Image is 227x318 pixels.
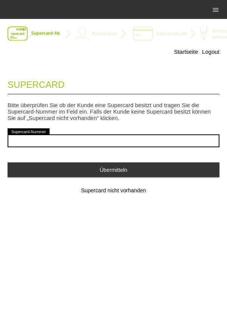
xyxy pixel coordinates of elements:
[208,7,223,12] a: menu
[81,187,146,193] span: Supercard nicht vorhanden
[8,183,219,198] button: Supercard nicht vorhanden
[100,167,127,173] span: Übermitteln
[212,6,219,14] i: menu
[8,162,219,177] button: Übermitteln
[202,48,219,55] a: Logout
[8,102,219,121] p: Bitte überprüfen Sie ob der Kunde eine Supercard besitzt und tragen Sie die Supercard-Nummer im F...
[174,48,198,55] a: Startseite
[8,72,219,94] legend: Supercard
